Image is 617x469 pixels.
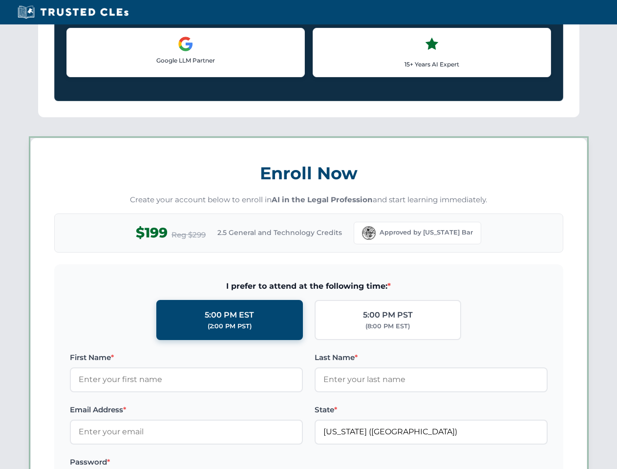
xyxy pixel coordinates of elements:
label: First Name [70,352,303,363]
input: Enter your last name [315,367,548,392]
strong: AI in the Legal Profession [272,195,373,204]
span: I prefer to attend at the following time: [70,280,548,293]
input: Florida (FL) [315,420,548,444]
label: State [315,404,548,416]
h3: Enroll Now [54,158,563,189]
span: Reg $299 [171,229,206,241]
img: Google [178,36,193,52]
label: Email Address [70,404,303,416]
span: $199 [136,222,168,244]
p: Google LLM Partner [75,56,297,65]
span: Approved by [US_STATE] Bar [380,228,473,237]
input: Enter your first name [70,367,303,392]
input: Enter your email [70,420,303,444]
span: 2.5 General and Technology Credits [217,227,342,238]
p: Create your account below to enroll in and start learning immediately. [54,194,563,206]
label: Password [70,456,303,468]
div: (2:00 PM PST) [208,321,252,331]
img: Florida Bar [362,226,376,240]
div: 5:00 PM PST [363,309,413,321]
div: 5:00 PM EST [205,309,254,321]
label: Last Name [315,352,548,363]
img: Trusted CLEs [15,5,131,20]
div: (8:00 PM EST) [365,321,410,331]
p: 15+ Years AI Expert [321,60,543,69]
